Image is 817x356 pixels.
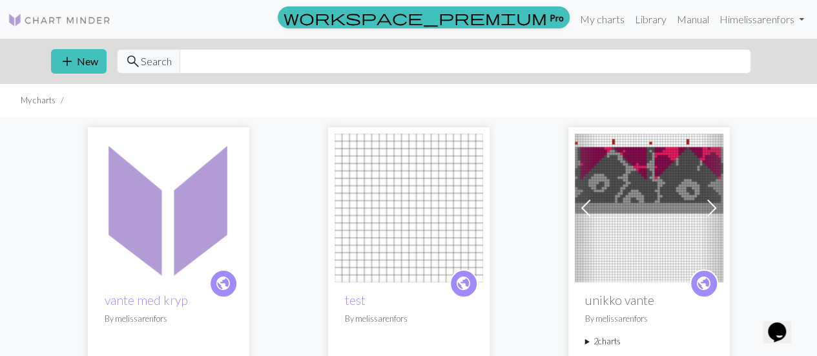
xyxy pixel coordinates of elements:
[141,54,172,69] span: Search
[455,271,471,297] i: public
[345,293,366,308] a: test
[94,200,243,213] a: vante med kryp
[335,134,483,282] img: test
[696,273,712,293] span: public
[335,200,483,213] a: test
[630,6,672,32] a: Library
[450,269,478,298] a: public
[8,12,111,28] img: Logo
[672,6,714,32] a: Manual
[585,313,713,325] p: By melissarenfors
[575,134,723,282] img: unikko vante
[215,271,231,297] i: public
[690,269,718,298] a: public
[585,335,713,348] summary: 2charts
[763,304,804,343] iframe: chat widget
[455,273,471,293] span: public
[575,6,630,32] a: My charts
[59,52,75,70] span: add
[51,49,107,74] button: New
[284,8,547,26] span: workspace_premium
[209,269,238,298] a: public
[105,293,188,308] a: vante med kryp
[714,6,809,32] a: Himelissarenfors
[94,134,243,282] img: vante med kryp
[345,313,473,325] p: By melissarenfors
[105,313,233,325] p: By melissarenfors
[215,273,231,293] span: public
[575,200,723,213] a: unikko vante
[278,6,570,28] a: Pro
[125,52,141,70] span: search
[21,94,56,107] li: My charts
[696,271,712,297] i: public
[585,293,713,308] h2: unikko vante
